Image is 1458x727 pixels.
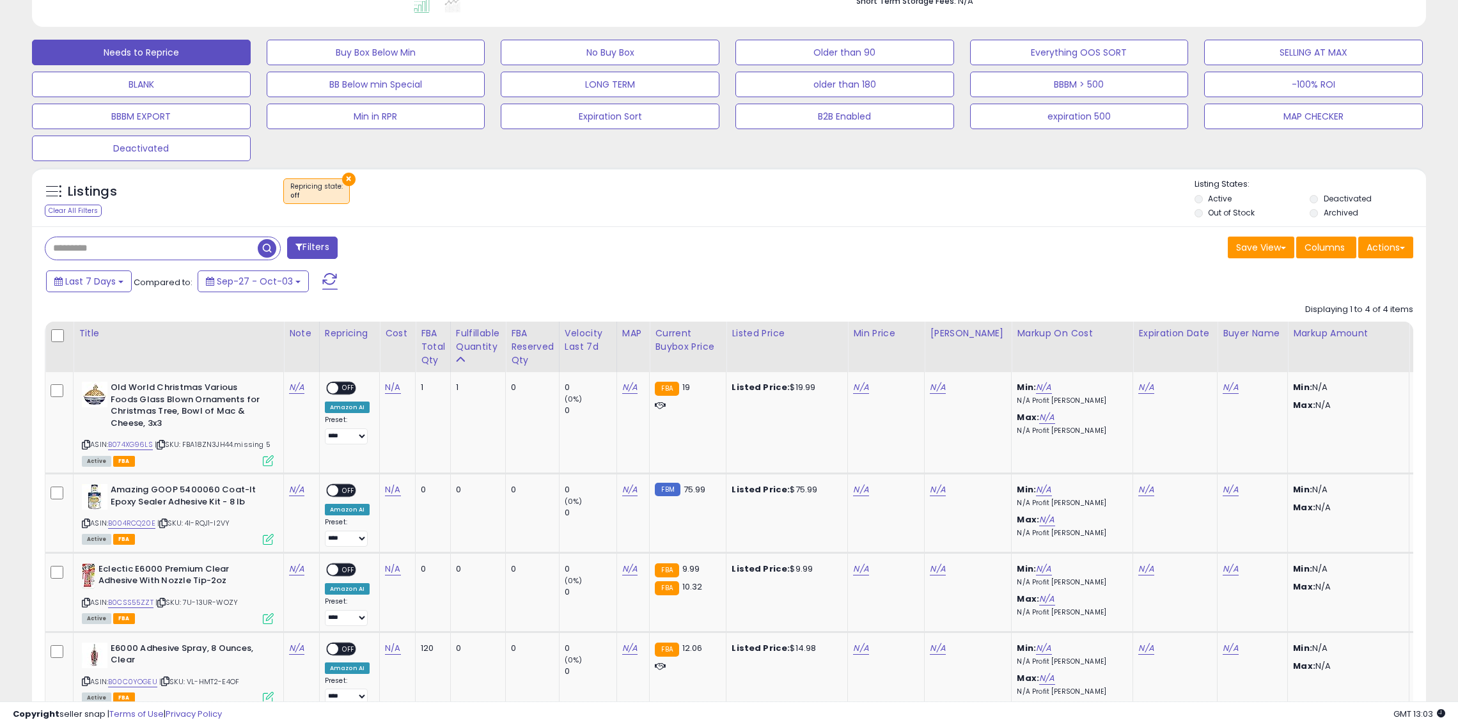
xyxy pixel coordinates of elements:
p: N/A [1293,643,1399,654]
strong: Min: [1293,381,1312,393]
th: CSV column name: cust_attr_4_Buyer Name [1218,322,1288,372]
div: $75.99 [732,484,838,496]
div: ASIN: [82,643,274,702]
a: N/A [289,381,304,394]
p: N/A [1293,484,1399,496]
div: off [290,191,343,200]
div: 0 [565,507,616,519]
div: ASIN: [82,563,274,623]
span: FBA [113,456,135,467]
div: 0 [565,382,616,393]
b: Amazing GOOP 5400060 Coat-It Epoxy Sealer Adhesive Kit - 8 lb [111,484,266,511]
a: B00C0YOGEU [108,676,157,687]
div: 0 [456,643,496,654]
button: MAP CHECKER [1204,104,1423,129]
a: N/A [930,563,945,575]
a: N/A [853,483,868,496]
button: older than 180 [735,72,954,97]
a: N/A [385,642,400,655]
p: N/A Profit [PERSON_NAME] [1017,396,1123,405]
div: Clear All Filters [45,205,102,217]
label: Deactivated [1324,193,1372,204]
div: 0 [511,484,549,496]
p: N/A Profit [PERSON_NAME] [1017,529,1123,538]
div: Listed Price [732,327,842,340]
h5: Listings [68,183,117,201]
strong: Max: [1293,581,1315,593]
b: Listed Price: [732,563,790,575]
span: 9.99 [682,563,700,575]
div: Current Buybox Price [655,327,721,354]
span: All listings currently available for purchase on Amazon [82,613,111,624]
p: N/A [1293,661,1399,672]
a: N/A [853,642,868,655]
div: Displaying 1 to 4 of 4 items [1305,304,1413,316]
div: Cost [385,327,410,340]
button: BBBM EXPORT [32,104,251,129]
span: Sep-27 - Oct-03 [217,275,293,288]
button: × [342,173,356,186]
strong: Max: [1293,501,1315,513]
span: 12.06 [682,642,703,654]
img: 51+16EmIp3L._SL40_.jpg [82,382,107,407]
button: Last 7 Days [46,270,132,292]
button: -100% ROI [1204,72,1423,97]
b: Min: [1017,563,1036,575]
small: (0%) [565,655,583,665]
span: 19 [682,381,690,393]
button: Needs to Reprice [32,40,251,65]
small: FBA [655,643,678,657]
a: N/A [622,563,638,575]
a: N/A [1138,381,1154,394]
div: Expiration Date [1138,327,1212,340]
span: | SKU: VL-HMT2-E4OF [159,676,239,687]
div: Markup Amount [1293,327,1404,340]
div: Repricing [325,327,374,340]
a: N/A [622,381,638,394]
a: N/A [622,642,638,655]
div: Title [79,327,278,340]
button: Older than 90 [735,40,954,65]
div: Markup on Cost [1017,327,1127,340]
div: 0 [511,643,549,654]
p: N/A Profit [PERSON_NAME] [1017,687,1123,696]
div: Amazon AI [325,583,370,595]
a: N/A [289,483,304,496]
a: N/A [1138,563,1154,575]
button: LONG TERM [501,72,719,97]
a: B004RCQ20E [108,518,155,529]
div: Preset: [325,416,370,444]
div: 0 [456,563,496,575]
b: Max: [1017,513,1039,526]
a: N/A [1138,483,1154,496]
div: Amazon AI [325,402,370,413]
p: N/A [1293,581,1399,593]
a: N/A [1036,483,1051,496]
a: N/A [1223,642,1238,655]
button: BB Below min Special [267,72,485,97]
label: Out of Stock [1208,207,1255,218]
b: Max: [1017,411,1039,423]
span: OFF [338,564,359,575]
span: | SKU: 4I-RQJ1-I2VY [157,518,230,528]
div: Preset: [325,676,370,705]
a: N/A [1039,672,1054,685]
a: N/A [1039,513,1054,526]
button: Sep-27 - Oct-03 [198,270,309,292]
small: FBA [655,563,678,577]
span: All listings currently available for purchase on Amazon [82,456,111,467]
button: Expiration Sort [501,104,719,129]
span: Repricing state : [290,182,343,201]
div: 0 [565,563,616,575]
a: N/A [1223,563,1238,575]
div: 1 [421,382,441,393]
a: B0CSS55ZZT [108,597,153,608]
img: 51ujk3Z6EkL._SL40_.jpg [82,484,107,510]
div: Min Price [853,327,919,340]
button: Filters [287,237,337,259]
div: 0 [565,484,616,496]
a: N/A [385,483,400,496]
a: N/A [853,381,868,394]
div: 120 [421,643,441,654]
p: N/A [1293,502,1399,513]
